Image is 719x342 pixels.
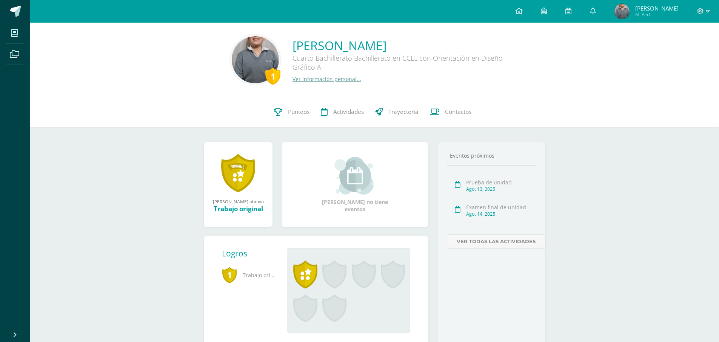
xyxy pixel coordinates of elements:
[334,157,376,195] img: event_small.png
[635,5,679,12] span: [PERSON_NAME]
[424,97,477,127] a: Contactos
[445,108,471,116] span: Contactos
[447,152,536,159] div: Eventos próximos
[466,186,534,192] div: Ago. 13, 2025
[317,157,393,213] div: [PERSON_NAME] no tiene eventos
[447,234,545,249] a: Ver todas las actividades
[635,11,679,18] span: Mi Perfil
[388,108,419,116] span: Trayectoria
[466,179,534,186] div: Prueba de unidad
[222,266,237,284] span: 1
[466,204,534,211] div: Examen final de unidad
[333,108,364,116] span: Actividades
[222,248,281,259] div: Logros
[288,108,309,116] span: Punteos
[211,198,265,204] div: [PERSON_NAME] obtuvo
[293,54,519,75] div: Cuarto Bachillerato Bachillerato en CCLL con Orientación en Diseño Gráfico A
[222,265,275,285] span: Trabajo original
[466,211,534,217] div: Ago. 14, 2025
[232,36,279,83] img: 0f18ca5bb8c9a66169c9c0ba4cd3a2c1.png
[614,4,630,19] img: 1b81ffb1054cee16f8981d9b3bc82726.png
[211,204,265,213] div: Trabajo original
[370,97,424,127] a: Trayectoria
[268,97,315,127] a: Punteos
[293,37,519,54] a: [PERSON_NAME]
[265,67,280,85] div: 1
[293,75,361,83] a: Ver información personal...
[315,97,370,127] a: Actividades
